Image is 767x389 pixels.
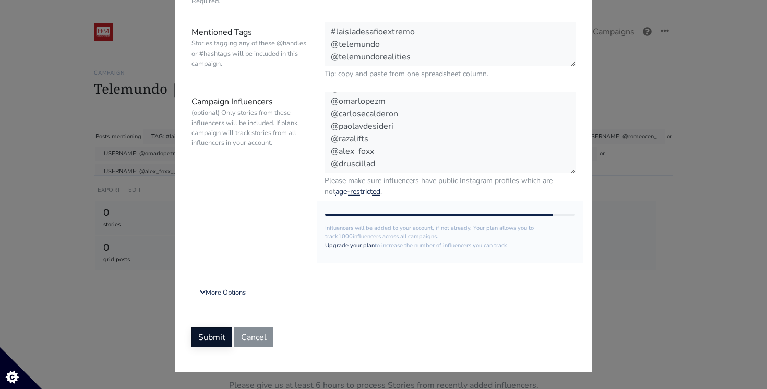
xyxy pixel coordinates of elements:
button: Cancel [234,327,273,347]
small: Please make sure influencers have public Instagram profiles which are not . [325,175,576,197]
a: More Options [191,284,576,302]
small: Tip: copy and paste from one spreadsheet column. [325,68,576,79]
small: Stories tagging any of these @handles or #hashtags will be included in this campaign. [191,39,309,69]
div: Influencers will be added to your account, if not already. Your plan allows you to track influenc... [317,201,583,263]
a: age-restricted [335,187,380,197]
textarea: @romeocen_ @omarlopezm_ @carlosecalderon @carlitoscalderon @paolavdesideri @razalifts @alex_foxx_... [325,92,576,173]
label: Mentioned Tags [184,22,317,79]
small: (optional) Only stories from these influencers will be included. If blank, campaign will track st... [191,108,309,148]
p: to increase the number of influencers you can track. [325,241,575,250]
label: Campaign Influencers [184,92,317,197]
button: Submit [191,327,232,347]
a: Upgrade your plan [325,241,375,249]
textarea: #laisladesafioextremo @telemundo @telemundorealities @hm_comms @laislatlmd [325,22,576,66]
